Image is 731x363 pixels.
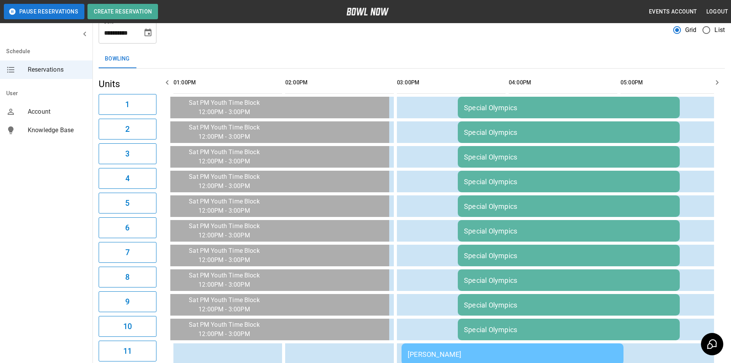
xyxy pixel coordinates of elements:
button: Bowling [99,50,136,68]
span: List [714,25,725,35]
div: Special Olympics [464,104,674,112]
button: 5 [99,193,156,213]
h6: 1 [125,98,129,111]
h6: 10 [123,320,132,333]
button: 6 [99,217,156,238]
h6: 7 [125,246,129,259]
h6: 3 [125,148,129,160]
button: 4 [99,168,156,189]
button: 8 [99,267,156,287]
button: 11 [99,341,156,361]
button: Pause Reservations [4,4,84,19]
button: 7 [99,242,156,263]
h6: 11 [123,345,132,357]
button: 3 [99,143,156,164]
button: Logout [703,5,731,19]
div: Special Olympics [464,128,674,136]
button: Events Account [646,5,700,19]
img: logo [346,8,389,15]
div: Special Olympics [464,153,674,161]
h6: 6 [125,222,129,234]
h6: 8 [125,271,129,283]
span: Account [28,107,86,116]
div: Special Olympics [464,252,674,260]
h6: 4 [125,172,129,185]
button: 9 [99,291,156,312]
button: Create Reservation [87,4,158,19]
h6: 2 [125,123,129,135]
div: Special Olympics [464,326,674,334]
div: Special Olympics [464,276,674,284]
span: Reservations [28,65,86,74]
button: 10 [99,316,156,337]
div: Special Olympics [464,301,674,309]
h6: 9 [125,296,129,308]
h5: Units [99,78,156,90]
div: inventory tabs [99,50,725,68]
div: Special Olympics [464,227,674,235]
div: [PERSON_NAME] [408,350,617,358]
div: Special Olympics [464,178,674,186]
div: Special Olympics [464,202,674,210]
h6: 5 [125,197,129,209]
button: 2 [99,119,156,139]
button: 1 [99,94,156,115]
span: Grid [685,25,697,35]
button: Choose date, selected date is Sep 20, 2025 [140,25,156,40]
span: Knowledge Base [28,126,86,135]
